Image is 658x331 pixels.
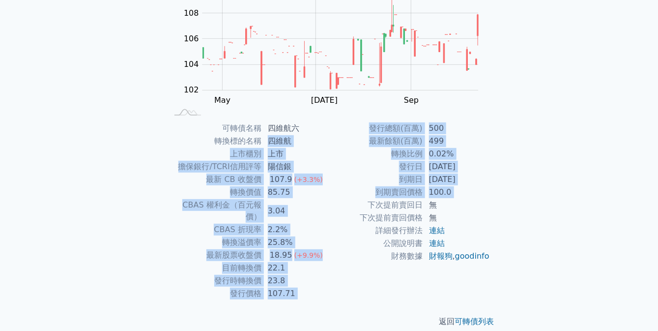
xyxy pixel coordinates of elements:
td: 到期日 [329,173,423,186]
td: CBAS 權利金（百元報價） [168,199,262,223]
td: 發行總額(百萬) [329,122,423,135]
iframe: Chat Widget [609,284,658,331]
a: 連結 [429,226,445,235]
td: CBAS 折現率 [168,223,262,236]
td: 最新股票收盤價 [168,249,262,262]
td: 2.2% [262,223,329,236]
div: 107.9 [268,174,294,185]
td: 25.8% [262,236,329,249]
tspan: 108 [184,8,199,18]
tspan: 104 [184,60,199,69]
td: 財務數據 [329,250,423,263]
a: 財報狗 [429,251,453,261]
td: 107.71 [262,287,329,300]
td: 100.0 [423,186,490,199]
td: 四維航 [262,135,329,148]
td: 下次提前賣回價格 [329,211,423,224]
span: (+3.3%) [294,176,323,183]
td: 上市櫃別 [168,148,262,160]
tspan: [DATE] [311,95,338,105]
td: [DATE] [423,160,490,173]
td: 詳細發行辦法 [329,224,423,237]
td: 轉換標的名稱 [168,135,262,148]
td: 最新 CB 收盤價 [168,173,262,186]
a: 連結 [429,239,445,248]
td: [DATE] [423,173,490,186]
tspan: Sep [404,95,419,105]
td: 500 [423,122,490,135]
tspan: May [214,95,230,105]
td: 499 [423,135,490,148]
td: 0.02% [423,148,490,160]
td: 發行時轉換價 [168,274,262,287]
div: 18.95 [268,249,294,261]
td: 23.8 [262,274,329,287]
td: 無 [423,199,490,211]
td: 四維航六 [262,122,329,135]
td: 轉換價值 [168,186,262,199]
td: 到期賣回價格 [329,186,423,199]
a: goodinfo [455,251,489,261]
td: 目前轉換價 [168,262,262,274]
td: 發行日 [329,160,423,173]
td: 擔保銀行/TCRI信用評等 [168,160,262,173]
td: 陽信銀 [262,160,329,173]
td: 可轉債名稱 [168,122,262,135]
td: 22.1 [262,262,329,274]
tspan: 106 [184,34,199,43]
a: 可轉債列表 [455,317,494,326]
td: 轉換溢價率 [168,236,262,249]
td: 轉換比例 [329,148,423,160]
td: 最新餘額(百萬) [329,135,423,148]
td: 發行價格 [168,287,262,300]
td: , [423,250,490,263]
td: 下次提前賣回日 [329,199,423,211]
div: 聊天小工具 [609,284,658,331]
tspan: 102 [184,86,199,95]
td: 無 [423,211,490,224]
td: 上市 [262,148,329,160]
td: 85.75 [262,186,329,199]
td: 3.04 [262,199,329,223]
span: (+9.9%) [294,251,323,259]
td: 公開說明書 [329,237,423,250]
p: 返回 [156,316,502,328]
